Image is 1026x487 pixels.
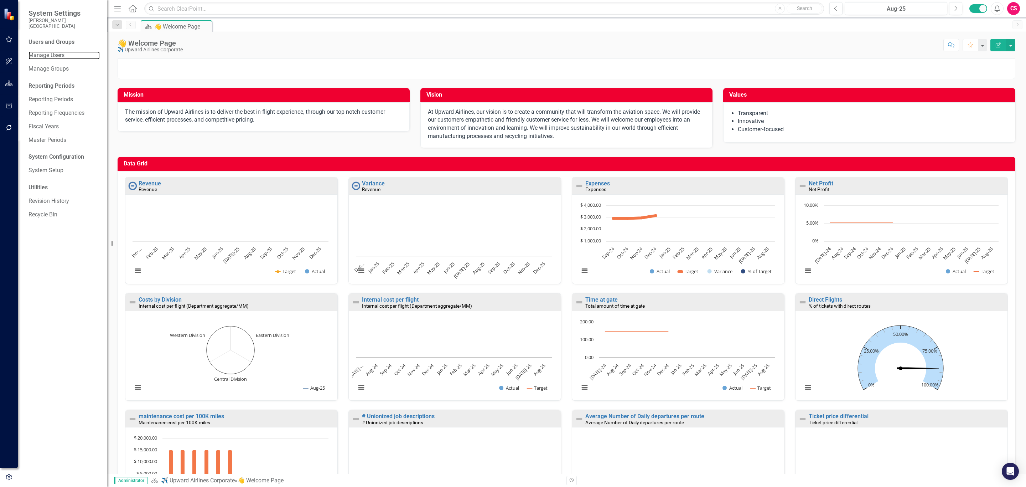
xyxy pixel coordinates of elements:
text: Dec-24 [420,362,435,377]
a: Revenue [139,180,161,187]
text: $ 2,000.00 [580,225,601,232]
text: $ 5,000.00 [136,470,157,477]
div: Double-Click to Edit [125,177,338,284]
button: Show % of Target [741,268,772,275]
a: Direct Flights [809,296,842,303]
input: Search ClearPoint... [144,2,824,15]
text: Mar-25 [462,362,477,377]
path: Dec-24, 3,135. Target. [654,214,657,217]
text: Apr-25 [177,246,192,260]
text: Aug-24 [830,246,845,261]
a: Manage Users [28,51,100,60]
text: Dec-25 [308,246,322,260]
text: Jan-25 [893,246,907,260]
a: System Setup [28,166,100,175]
button: Show Variance [708,268,733,275]
text: $ 4,000.00 [580,202,601,208]
a: Reporting Frequencies [28,109,100,117]
path: Sep-24, 2,897.5. Target. [612,217,615,220]
text: Mar-25 [160,246,175,261]
a: Average Number of Daily departures per route [585,413,704,420]
text: Oct-24 [393,362,407,376]
svg: Interactive chart [352,202,555,282]
svg: Interactive chart [799,202,1002,282]
a: Expenses [585,180,610,187]
button: View chart menu, Chart [356,266,366,276]
text: Target [757,385,771,391]
path: Oct-24, 15,000. Target. [204,450,209,474]
text: Aug-25 [242,246,257,261]
text: Sep-24 [601,246,616,261]
text: Apr-25 [706,362,720,376]
g: Target, series 2 of 2. Line with 14 data points. [829,221,894,224]
text: 25.00% [864,348,879,354]
button: Aug-25 [845,2,947,15]
div: Chart. Highcharts interactive chart. [129,318,334,399]
a: Ticket price differential [809,413,869,420]
path: Oct-24, 2,897.5. Target. [626,217,629,220]
img: Not Defined [575,181,584,190]
text: Aug-25 [755,246,770,261]
text: Target [534,385,548,391]
text: $ 15,000.00 [134,446,157,453]
a: Time at gate [585,296,618,303]
text: 0.00 [585,354,594,360]
text: Jan-… [130,246,143,259]
text: Target [981,268,994,275]
img: Not Defined [128,298,137,307]
text: Actual [657,268,670,275]
text: Sep-25 [487,261,501,275]
img: Not Defined [128,415,137,423]
text: Aug-25 [979,246,994,261]
svg: Interactive chart [129,202,332,282]
text: May-25 [718,362,733,378]
text: Feb-25 [671,246,686,260]
path: Jul-24, 15,000. Target. [169,450,173,474]
text: 200.00 [580,318,594,325]
svg: Interactive chart [352,318,555,399]
text: 10.00% [804,202,819,208]
text: 0% [868,381,875,388]
h3: Mission [124,92,406,98]
div: Double-Click to Edit [572,293,784,401]
svg: Interactive chart [576,202,779,282]
text: Actual [312,268,325,275]
h3: Values [729,92,1012,98]
div: System Configuration [28,153,100,161]
a: Internal cost per flight [362,296,419,303]
text: Actual [953,268,966,275]
text: Oct-25 [275,246,290,260]
a: # Unionized job descriptions [362,413,435,420]
img: Not Defined [575,415,584,423]
div: Chart. Highcharts interactive chart. [352,318,557,399]
button: Show Actual [650,268,670,275]
div: Chart. Highcharts interactive chart. [352,202,557,282]
div: Reporting Periods [28,82,100,90]
text: 50.00% [893,331,908,337]
text: Apr-25 [477,362,491,376]
div: 👋 Welcome Page [238,477,284,484]
text: Aug-24 [364,362,379,377]
button: View chart menu, Chart [580,266,590,276]
text: 0% [812,237,819,244]
text: Aug-25 [756,362,771,377]
button: Show Actual [499,385,519,391]
text: Dec-24 [880,246,895,261]
div: Aug-25 [847,5,945,13]
path: Nov-24, 2,945. Target. [640,216,643,219]
a: maintenance cost per 100K miles [139,413,224,420]
div: Chart. Highcharts interactive chart. [799,202,1004,282]
text: May-25 [489,362,505,378]
text: Eastern Division [256,332,289,338]
text: Actual [729,385,742,391]
text: Nov-25 [516,261,531,276]
text: [DATE]-25 [740,362,758,381]
button: Show Actual [946,268,966,275]
button: View chart menu, Chart [133,266,143,276]
text: $ 20,000.00 [134,435,157,441]
text: [DATE]-25 [963,246,982,265]
text: Feb-25 [448,362,463,377]
div: 👋 Welcome Page [118,39,183,47]
div: Chart. Highcharts interactive chart. [799,318,1004,399]
text: Mar-25 [917,246,932,261]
